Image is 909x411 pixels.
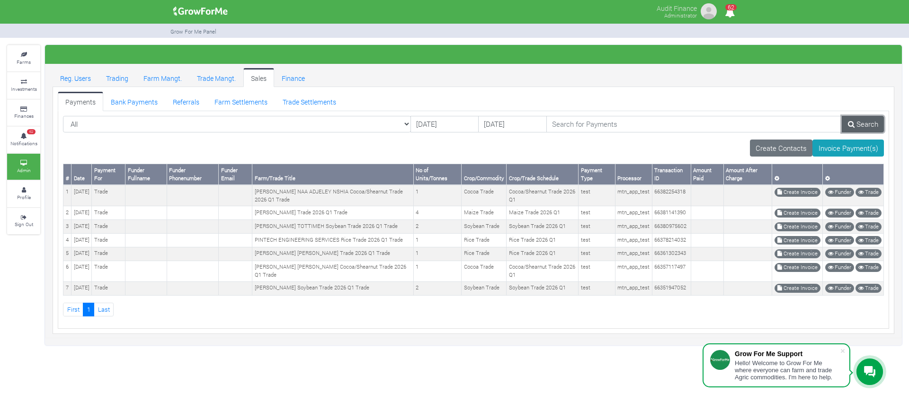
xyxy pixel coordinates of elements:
[615,206,652,220] td: mtn_app_test
[63,303,884,316] nav: Page Navigation
[507,185,579,206] td: Cocoa/Shearnut Trade 2026 Q1
[507,234,579,247] td: Rice Trade 2026 Q1
[7,208,40,234] a: Sign Out
[856,263,882,272] a: Trade
[7,181,40,207] a: Profile
[652,281,691,295] td: 66351947052
[167,164,219,185] th: Funder Phonenumber
[725,4,737,10] span: 62
[17,59,31,65] small: Farms
[252,185,414,206] td: [PERSON_NAME] NAA ADJELEY NSHIA Cocoa/Shearnut Trade 2026 Q1 Trade
[71,281,92,295] td: [DATE]
[252,281,414,295] td: [PERSON_NAME] Soybean Trade 2026 Q1 Trade
[507,206,579,220] td: Maize Trade 2026 Q1
[170,28,216,35] small: Grow For Me Panel
[71,164,92,185] th: Date
[462,261,507,281] td: Cocoa Trade
[664,12,697,19] small: Administrator
[410,116,479,133] input: DD/MM/YYYY
[825,209,854,218] a: Funder
[615,247,652,261] td: mtn_app_test
[579,164,615,185] th: Payment Type
[825,263,854,272] a: Funder
[507,220,579,234] td: Soybean Trade 2026 Q1
[462,234,507,247] td: Rice Trade
[615,261,652,281] td: mtn_app_test
[856,209,882,218] a: Trade
[92,234,125,247] td: Trade
[657,2,697,13] p: Audit Finance
[735,350,840,358] div: Grow For Me Support
[63,234,71,247] td: 4
[775,284,820,293] a: Create Invoice
[71,220,92,234] td: [DATE]
[63,185,71,206] td: 1
[14,113,34,119] small: Finances
[652,164,691,185] th: Transaction ID
[413,220,461,234] td: 2
[842,116,884,133] a: Search
[11,86,37,92] small: Investments
[856,249,882,258] a: Trade
[252,220,414,234] td: [PERSON_NAME] TOTTIMEH Soybean Trade 2026 Q1 Trade
[652,261,691,281] td: 66357117497
[252,261,414,281] td: [PERSON_NAME] [PERSON_NAME] Cocoa/Shearnut Trade 2026 Q1 Trade
[856,188,882,197] a: Trade
[652,206,691,220] td: 66381141390
[775,263,820,272] a: Create Invoice
[699,2,718,21] img: growforme image
[615,281,652,295] td: mtn_app_test
[17,167,31,174] small: Admin
[825,222,854,231] a: Funder
[579,281,615,295] td: test
[652,220,691,234] td: 66380975602
[615,185,652,206] td: mtn_app_test
[252,206,414,220] td: [PERSON_NAME] Trade 2026 Q1 Trade
[63,247,71,261] td: 5
[207,92,275,111] a: Farm Settlements
[92,185,125,206] td: Trade
[275,92,344,111] a: Trade Settlements
[652,185,691,206] td: 66382254318
[579,261,615,281] td: test
[63,303,83,316] a: First
[579,247,615,261] td: test
[462,206,507,220] td: Maize Trade
[462,164,507,185] th: Crop/Commodity
[691,164,723,185] th: Amount Paid
[579,185,615,206] td: test
[170,2,231,21] img: growforme image
[252,234,414,247] td: PINTECH ENGINEERING SERVICES Rice Trade 2026 Q1 Trade
[615,234,652,247] td: mtn_app_test
[125,164,167,185] th: Funder Fullname
[63,281,71,295] td: 7
[92,206,125,220] td: Trade
[825,236,854,245] a: Funder
[58,92,103,111] a: Payments
[71,247,92,261] td: [DATE]
[71,261,92,281] td: [DATE]
[579,220,615,234] td: test
[721,2,739,23] i: Notifications
[71,185,92,206] td: [DATE]
[7,100,40,126] a: Finances
[63,206,71,220] td: 2
[7,72,40,98] a: Investments
[413,281,461,295] td: 2
[856,222,882,231] a: Trade
[413,261,461,281] td: 1
[17,194,31,201] small: Profile
[507,164,579,185] th: Crop/Trade Schedule
[83,303,94,316] a: 1
[27,129,36,135] span: 62
[825,284,854,293] a: Funder
[10,140,37,147] small: Notifications
[15,221,33,227] small: Sign Out
[92,261,125,281] td: Trade
[53,68,98,87] a: Reg. Users
[136,68,189,87] a: Farm Mangt.
[92,281,125,295] td: Trade
[775,222,820,231] a: Create Invoice
[856,236,882,245] a: Trade
[775,236,820,245] a: Create Invoice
